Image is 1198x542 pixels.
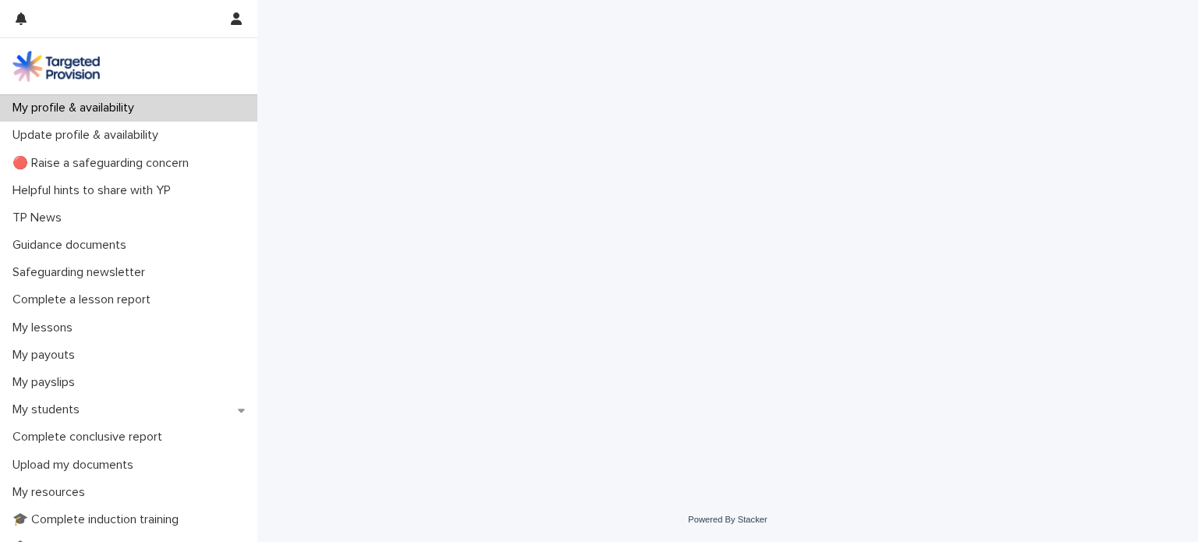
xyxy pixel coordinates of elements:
p: Update profile & availability [6,128,171,143]
p: 🎓 Complete induction training [6,512,191,527]
p: Complete conclusive report [6,430,175,445]
p: Helpful hints to share with YP [6,183,183,198]
p: Safeguarding newsletter [6,265,158,280]
img: M5nRWzHhSzIhMunXDL62 [12,51,100,82]
p: My profile & availability [6,101,147,115]
p: 🔴 Raise a safeguarding concern [6,156,201,171]
p: My lessons [6,321,85,335]
p: My payouts [6,348,87,363]
p: Guidance documents [6,238,139,253]
p: Complete a lesson report [6,292,163,307]
p: TP News [6,211,74,225]
p: Upload my documents [6,458,146,473]
p: My students [6,402,92,417]
p: My resources [6,485,97,500]
p: My payslips [6,375,87,390]
a: Powered By Stacker [688,515,767,524]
